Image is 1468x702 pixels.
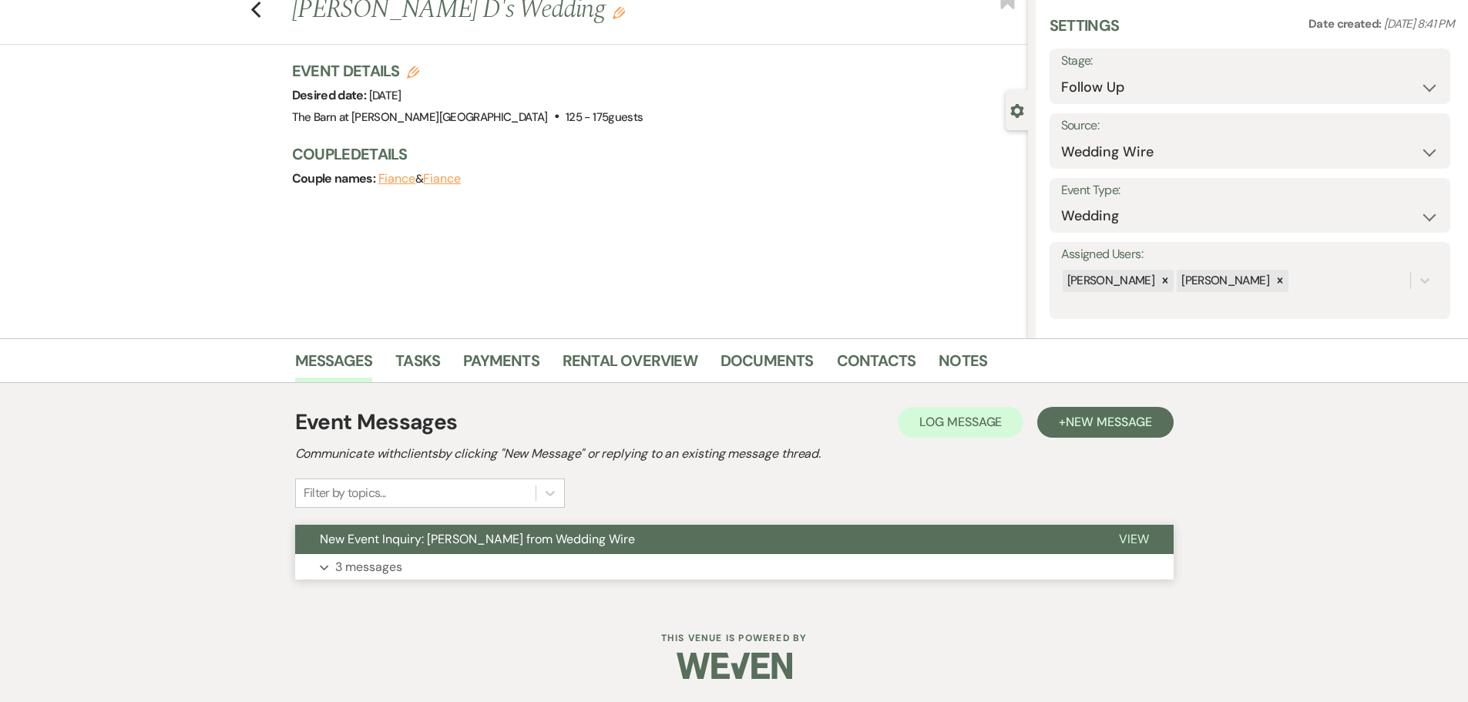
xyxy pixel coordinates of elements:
span: [DATE] 8:41 PM [1384,16,1454,32]
label: Stage: [1061,50,1439,72]
a: Payments [463,348,539,382]
a: Rental Overview [563,348,697,382]
p: 3 messages [335,557,402,577]
h1: Event Messages [295,406,458,438]
a: Messages [295,348,373,382]
span: New Message [1066,414,1151,430]
a: Contacts [837,348,916,382]
span: New Event Inquiry: [PERSON_NAME] from Wedding Wire [320,531,635,547]
span: Couple names: [292,170,378,186]
button: Edit [613,5,625,19]
span: Desired date: [292,87,369,103]
button: Log Message [898,407,1023,438]
span: 125 - 175 guests [566,109,643,125]
a: Documents [721,348,814,382]
button: +New Message [1037,407,1173,438]
h3: Event Details [292,60,643,82]
div: Filter by topics... [304,484,386,502]
div: [PERSON_NAME] [1063,270,1157,292]
button: 3 messages [295,554,1174,580]
span: The Barn at [PERSON_NAME][GEOGRAPHIC_DATA] [292,109,548,125]
button: Fiance [423,173,461,185]
span: View [1119,531,1149,547]
button: New Event Inquiry: [PERSON_NAME] from Wedding Wire [295,525,1094,554]
button: Fiance [378,173,416,185]
label: Event Type: [1061,180,1439,202]
span: & [378,171,461,186]
span: [DATE] [369,88,401,103]
h3: Settings [1050,15,1120,49]
h2: Communicate with clients by clicking "New Message" or replying to an existing message thread. [295,445,1174,463]
h3: Couple Details [292,143,1013,165]
a: Notes [939,348,987,382]
div: [PERSON_NAME] [1177,270,1271,292]
button: Close lead details [1010,102,1024,117]
img: Weven Logo [677,639,792,693]
label: Source: [1061,115,1439,137]
a: Tasks [395,348,440,382]
span: Log Message [919,414,1002,430]
span: Date created: [1308,16,1384,32]
button: View [1094,525,1174,554]
label: Assigned Users: [1061,244,1439,266]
